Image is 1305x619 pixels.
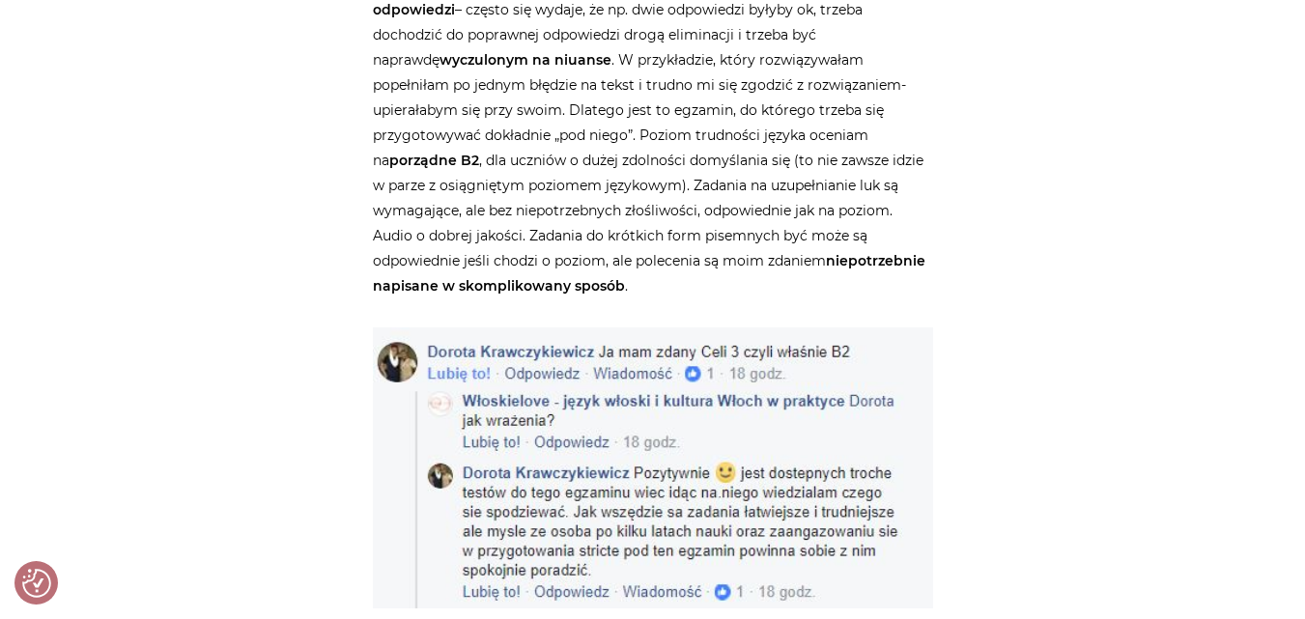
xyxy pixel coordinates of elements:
img: Revisit consent button [22,569,51,598]
strong: porządne B2 [389,152,479,169]
button: Preferencje co do zgód [22,569,51,598]
strong: wyczulonym na niuanse [440,51,611,69]
strong: niepotrzebnie napisane w skomplikowany sposób [373,252,925,295]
